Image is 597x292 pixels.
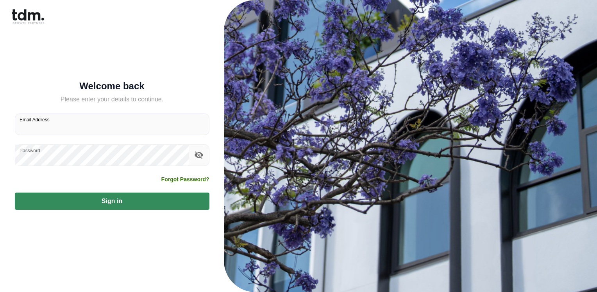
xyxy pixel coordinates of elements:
[20,116,50,123] label: Email Address
[20,147,40,154] label: Password
[161,175,209,183] a: Forgot Password?
[15,95,209,104] h5: Please enter your details to continue.
[15,193,209,210] button: Sign in
[192,148,206,162] button: toggle password visibility
[15,82,209,90] h5: Welcome back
